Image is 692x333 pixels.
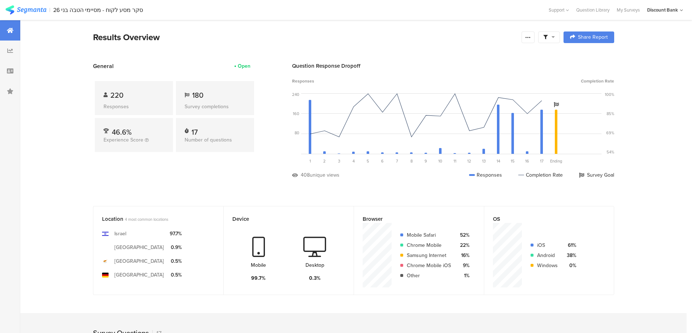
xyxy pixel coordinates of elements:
div: Question Response Dropoff [292,62,614,70]
span: 10 [438,158,442,164]
span: 13 [482,158,486,164]
span: Responses [292,78,314,84]
span: 46.6% [112,127,132,138]
div: Other [407,272,451,279]
a: Question Library [573,7,613,13]
i: Survey Goal [554,102,559,107]
span: 4 most common locations [125,216,168,222]
div: 16% [457,252,469,259]
span: 5 [367,158,369,164]
span: 3 [338,158,340,164]
span: 1 [309,158,311,164]
div: 17 [191,127,198,134]
span: 180 [192,90,203,101]
span: 4 [353,158,355,164]
span: 11 [453,158,456,164]
div: 52% [457,231,469,239]
div: 0.9% [170,244,182,251]
div: 240 [292,92,299,97]
div: 0.5% [170,271,182,279]
div: [GEOGRAPHIC_DATA] [114,271,164,279]
div: 160 [293,111,299,117]
div: Israel [114,230,126,237]
div: Samsung Internet [407,252,451,259]
div: | [49,6,50,14]
div: 69% [606,130,614,136]
span: 17 [540,158,544,164]
div: Ending [549,158,564,164]
div: Desktop [305,261,324,269]
div: Results Overview [93,31,518,44]
div: 80 [295,130,299,136]
div: 9% [457,262,469,269]
span: Completion Rate [581,78,614,84]
span: 9 [425,158,427,164]
div: 0.3% [309,274,321,282]
a: My Surveys [613,7,644,13]
span: 12 [467,158,471,164]
span: 6 [381,158,384,164]
div: [GEOGRAPHIC_DATA] [114,257,164,265]
span: Experience Score [104,136,143,144]
span: 15 [511,158,515,164]
span: 16 [525,158,529,164]
div: [GEOGRAPHIC_DATA] [114,244,164,251]
span: 220 [110,90,123,101]
div: 1% [457,272,469,279]
div: iOS [537,241,558,249]
div: Responses [469,171,502,179]
div: 38% [564,252,576,259]
div: Completion Rate [518,171,563,179]
div: Open [238,62,250,70]
div: Mobile Safari [407,231,451,239]
div: סקר מסע לקוח - מסיימי הטבה בני 26 [53,7,143,13]
div: Support [549,4,569,16]
div: 61% [564,241,576,249]
div: 99.7% [251,274,266,282]
div: 100% [605,92,614,97]
span: 14 [497,158,500,164]
div: 97.7% [170,230,182,237]
div: Survey completions [185,103,245,110]
span: Number of questions [185,136,232,144]
div: unique views [310,171,339,179]
div: Browser [363,215,463,223]
div: 408 [301,171,310,179]
span: Share Report [578,35,608,40]
div: Survey Goal [579,171,614,179]
img: segmanta logo [5,5,46,14]
div: Responses [104,103,164,110]
div: Chrome Mobile [407,241,451,249]
span: 8 [410,158,413,164]
div: 22% [457,241,469,249]
div: 0% [564,262,576,269]
div: Android [537,252,558,259]
span: General [93,62,114,70]
div: Chrome Mobile iOS [407,262,451,269]
div: Mobile [251,261,266,269]
div: 54% [607,149,614,155]
div: 85% [607,111,614,117]
div: Device [232,215,333,223]
div: 0.5% [170,257,182,265]
div: Discount Bank [647,7,678,13]
span: 7 [396,158,398,164]
div: Location [102,215,203,223]
div: OS [493,215,593,223]
span: 2 [323,158,326,164]
div: Windows [537,262,558,269]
